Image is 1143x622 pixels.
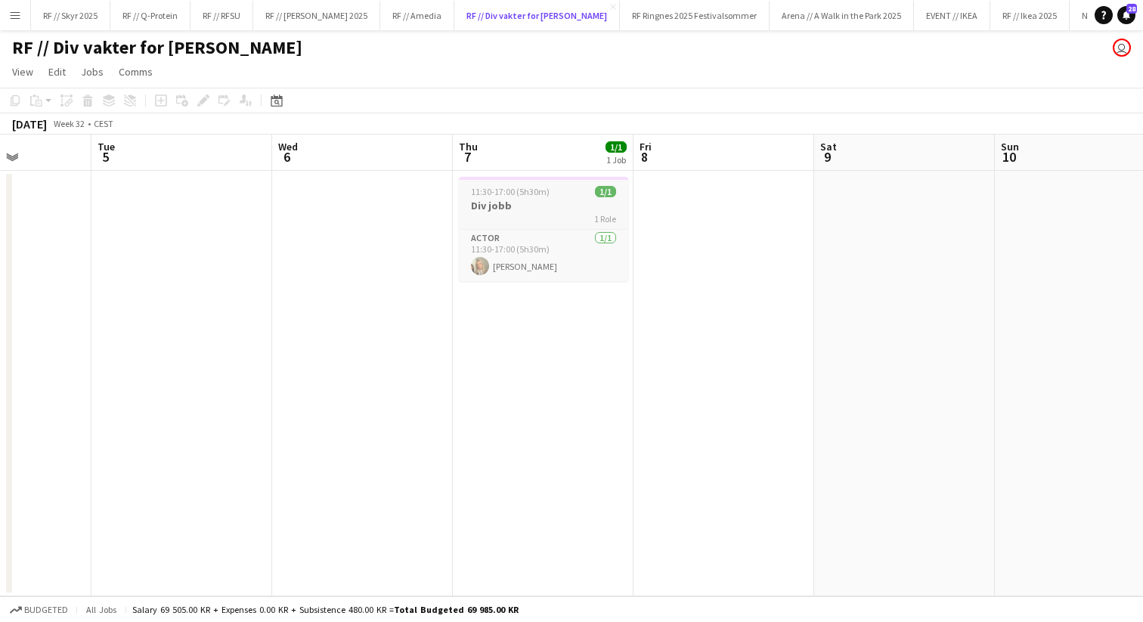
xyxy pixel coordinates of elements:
[113,62,159,82] a: Comms
[595,186,616,197] span: 1/1
[454,1,620,30] button: RF // Div vakter for [PERSON_NAME]
[459,199,628,212] h3: Div jobb
[12,65,33,79] span: View
[24,605,68,615] span: Budgeted
[190,1,253,30] button: RF // RFSU
[394,604,519,615] span: Total Budgeted 69 985.00 KR
[75,62,110,82] a: Jobs
[253,1,380,30] button: RF // [PERSON_NAME] 2025
[606,154,626,166] div: 1 Job
[637,148,652,166] span: 8
[620,1,770,30] button: RF Ringnes 2025 Festivalsommer
[1001,140,1019,153] span: Sun
[98,140,115,153] span: Tue
[81,65,104,79] span: Jobs
[640,140,652,153] span: Fri
[1126,4,1137,14] span: 28
[132,604,519,615] div: Salary 69 505.00 KR + Expenses 0.00 KR + Subsistence 480.00 KR =
[12,36,302,59] h1: RF // Div vakter for [PERSON_NAME]
[110,1,190,30] button: RF // Q-Protein
[42,62,72,82] a: Edit
[594,213,616,224] span: 1 Role
[1113,39,1131,57] app-user-avatar: Fredrikke Moland Flesner
[278,140,298,153] span: Wed
[119,65,153,79] span: Comms
[457,148,478,166] span: 7
[606,141,627,153] span: 1/1
[818,148,837,166] span: 9
[990,1,1070,30] button: RF // Ikea 2025
[94,118,113,129] div: CEST
[6,62,39,82] a: View
[12,116,47,132] div: [DATE]
[276,148,298,166] span: 6
[459,230,628,281] app-card-role: Actor1/111:30-17:00 (5h30m)[PERSON_NAME]
[459,140,478,153] span: Thu
[471,186,550,197] span: 11:30-17:00 (5h30m)
[95,148,115,166] span: 5
[999,148,1019,166] span: 10
[914,1,990,30] button: EVENT // IKEA
[50,118,88,129] span: Week 32
[31,1,110,30] button: RF // Skyr 2025
[1117,6,1135,24] a: 28
[820,140,837,153] span: Sat
[8,602,70,618] button: Budgeted
[770,1,914,30] button: Arena // A Walk in the Park 2025
[459,177,628,281] app-job-card: 11:30-17:00 (5h30m)1/1Div jobb1 RoleActor1/111:30-17:00 (5h30m)[PERSON_NAME]
[48,65,66,79] span: Edit
[83,604,119,615] span: All jobs
[380,1,454,30] button: RF // Amedia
